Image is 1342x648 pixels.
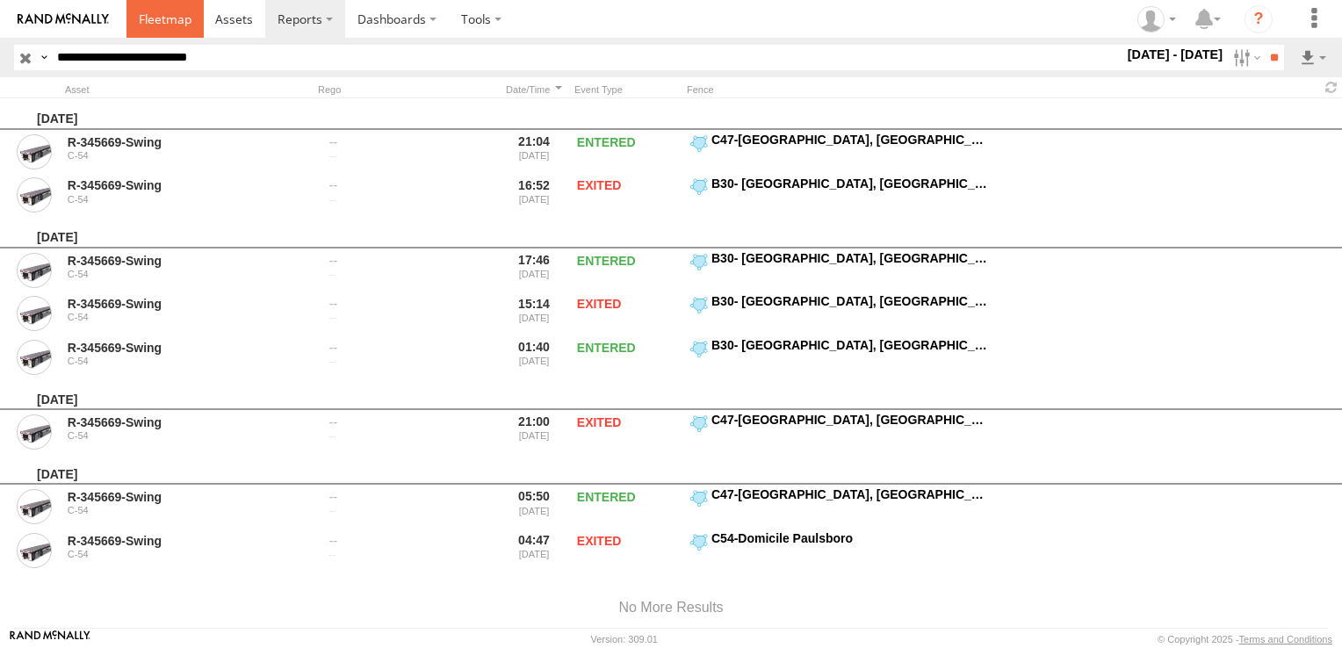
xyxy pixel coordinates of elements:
[574,412,680,452] div: EXITED
[574,132,680,172] div: ENTERED
[68,296,308,312] a: R-345669-Swing
[68,340,308,356] a: R-345669-Swing
[574,337,680,378] div: ENTERED
[687,486,994,527] label: Click to View Event Location
[501,176,567,216] div: 16:52 [DATE]
[17,296,52,331] a: View Asset in Asset Management
[501,132,567,172] div: 21:04 [DATE]
[37,45,51,70] label: Search Query
[574,83,680,96] div: Event Type
[1298,45,1328,70] label: Export results as...
[68,533,308,549] a: R-345669-Swing
[17,489,52,524] a: View Asset in Asset Management
[65,83,311,96] div: Asset
[574,486,680,527] div: ENTERED
[1131,6,1182,32] div: Jennifer Albro
[17,533,52,568] a: View Asset in Asset Management
[574,293,680,334] div: EXITED
[687,412,994,452] label: Click to View Event Location
[711,132,992,148] div: C47-[GEOGRAPHIC_DATA], [GEOGRAPHIC_DATA]
[711,250,992,266] div: B30- [GEOGRAPHIC_DATA], [GEOGRAPHIC_DATA]
[591,634,658,644] div: Version: 309.01
[1158,634,1332,644] div: © Copyright 2025 -
[687,83,994,96] div: Fence
[68,430,308,441] div: C-54
[501,412,567,452] div: 21:00 [DATE]
[68,356,308,366] div: C-54
[711,412,992,428] div: C47-[GEOGRAPHIC_DATA], [GEOGRAPHIC_DATA]
[68,549,308,559] div: C-54
[68,489,308,505] a: R-345669-Swing
[711,337,992,353] div: B30- [GEOGRAPHIC_DATA], [GEOGRAPHIC_DATA]
[17,253,52,288] a: View Asset in Asset Management
[68,134,308,150] a: R-345669-Swing
[687,132,994,172] label: Click to View Event Location
[17,340,52,375] a: View Asset in Asset Management
[711,486,992,502] div: C47-[GEOGRAPHIC_DATA], [GEOGRAPHIC_DATA]
[687,530,994,571] label: Click to View Event Location
[68,150,308,161] div: C-54
[1124,45,1227,64] label: [DATE] - [DATE]
[501,337,567,378] div: 01:40 [DATE]
[501,293,567,334] div: 15:14 [DATE]
[574,530,680,571] div: EXITED
[711,293,992,309] div: B30- [GEOGRAPHIC_DATA], [GEOGRAPHIC_DATA]
[501,530,567,571] div: 04:47 [DATE]
[574,250,680,291] div: ENTERED
[17,177,52,212] a: View Asset in Asset Management
[68,312,308,322] div: C-54
[501,486,567,527] div: 05:50 [DATE]
[10,630,90,648] a: Visit our Website
[68,253,308,269] a: R-345669-Swing
[18,13,109,25] img: rand-logo.svg
[68,269,308,279] div: C-54
[687,176,994,216] label: Click to View Event Location
[574,176,680,216] div: EXITED
[501,83,567,96] div: Click to Sort
[687,293,994,334] label: Click to View Event Location
[17,134,52,169] a: View Asset in Asset Management
[1321,79,1342,96] span: Refresh
[68,177,308,193] a: R-345669-Swing
[687,337,994,378] label: Click to View Event Location
[711,530,992,546] div: C54-Domicile Paulsboro
[17,414,52,450] a: View Asset in Asset Management
[1239,634,1332,644] a: Terms and Conditions
[501,250,567,291] div: 17:46 [DATE]
[68,505,308,515] div: C-54
[1226,45,1264,70] label: Search Filter Options
[68,194,308,205] div: C-54
[68,414,308,430] a: R-345669-Swing
[318,83,494,96] div: Rego
[1245,5,1273,33] i: ?
[711,176,992,191] div: B30- [GEOGRAPHIC_DATA], [GEOGRAPHIC_DATA]
[687,250,994,291] label: Click to View Event Location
